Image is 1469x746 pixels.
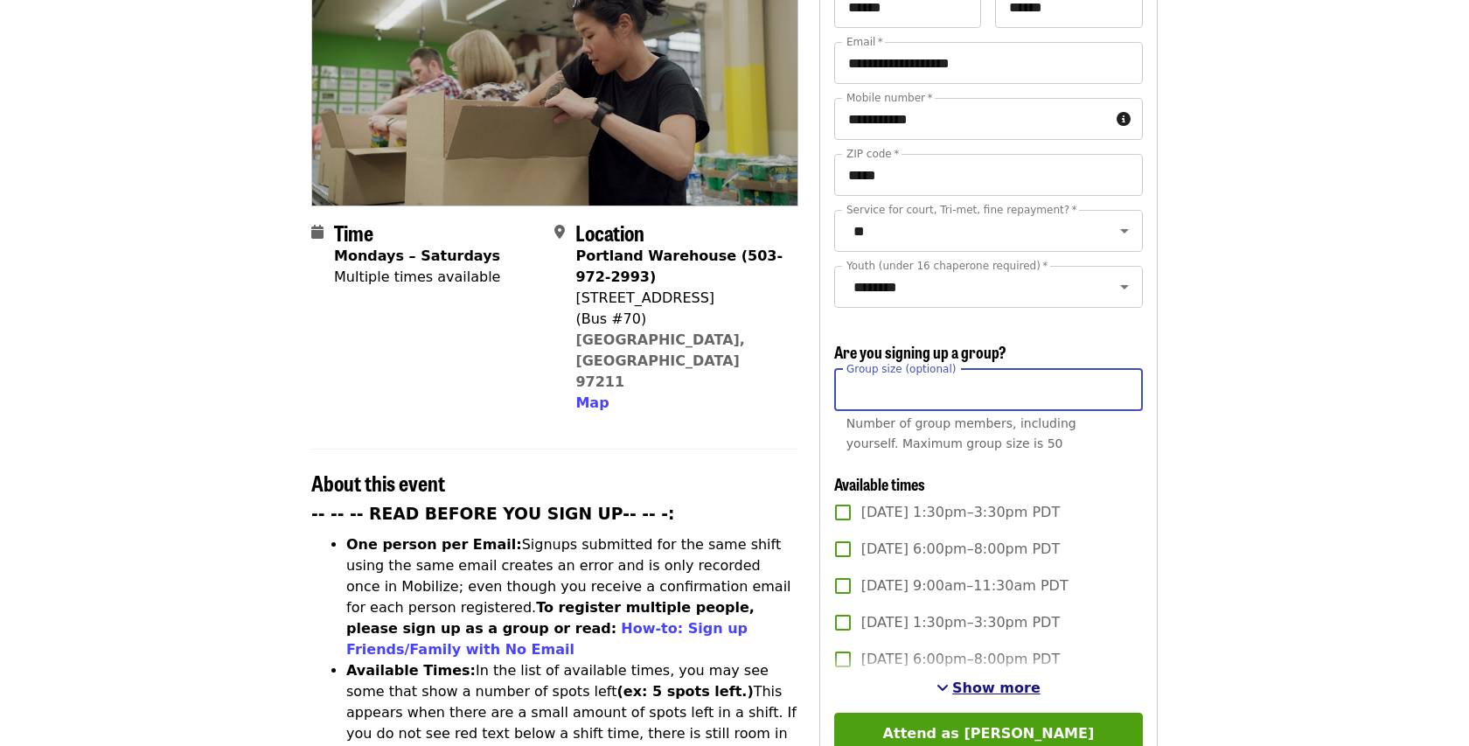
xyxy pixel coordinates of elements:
input: Mobile number [834,98,1110,140]
span: Number of group members, including yourself. Maximum group size is 50 [846,416,1076,450]
button: See more timeslots [936,678,1041,699]
span: About this event [311,467,445,498]
label: Mobile number [846,93,932,103]
a: How-to: Sign up Friends/Family with No Email [346,620,748,658]
li: Signups submitted for the same shift using the same email creates an error and is only recorded o... [346,534,798,660]
strong: (ex: 5 spots left.) [616,683,753,700]
span: Are you signing up a group? [834,340,1006,363]
span: [DATE] 6:00pm–8:00pm PDT [861,649,1060,670]
button: Open [1112,275,1137,299]
span: Available times [834,472,925,495]
i: circle-info icon [1117,111,1131,128]
a: [GEOGRAPHIC_DATA], [GEOGRAPHIC_DATA] 97211 [575,331,745,390]
i: map-marker-alt icon [554,224,565,241]
span: [DATE] 9:00am–11:30am PDT [861,575,1069,596]
input: Email [834,42,1143,84]
strong: One person per Email: [346,536,522,553]
span: [DATE] 1:30pm–3:30pm PDT [861,612,1060,633]
button: Open [1112,219,1137,243]
span: Time [334,217,373,248]
div: [STREET_ADDRESS] [575,288,783,309]
span: [DATE] 6:00pm–8:00pm PDT [861,539,1060,560]
input: [object Object] [834,369,1143,411]
strong: To register multiple people, please sign up as a group or read: [346,599,755,637]
span: [DATE] 1:30pm–3:30pm PDT [861,502,1060,523]
span: Map [575,394,609,411]
div: (Bus #70) [575,309,783,330]
label: Email [846,37,883,47]
label: Service for court, Tri-met, fine repayment? [846,205,1077,215]
label: ZIP code [846,149,899,159]
strong: -- -- -- READ BEFORE YOU SIGN UP-- -- -: [311,505,675,523]
span: Location [575,217,644,248]
strong: Available Times: [346,662,476,679]
button: Map [575,393,609,414]
strong: Mondays – Saturdays [334,248,500,264]
span: Show more [952,680,1041,696]
span: Group size (optional) [846,362,956,374]
input: ZIP code [834,154,1143,196]
label: Youth (under 16 chaperone required) [846,261,1048,271]
div: Multiple times available [334,267,500,288]
i: calendar icon [311,224,324,241]
strong: Portland Warehouse (503-972-2993) [575,248,783,285]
